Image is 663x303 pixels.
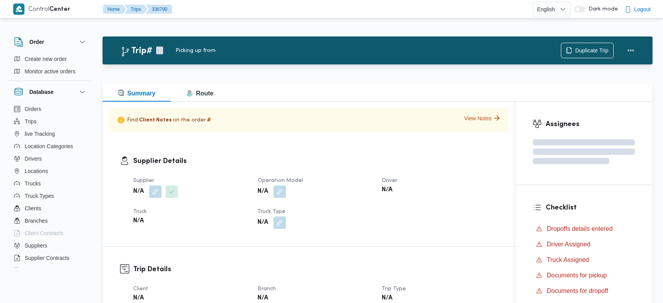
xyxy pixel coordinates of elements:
button: Actions [623,43,639,58]
b: N/A [382,185,392,195]
button: 336790 [146,5,172,14]
p: Find on the order [115,114,212,126]
button: Create new order [11,53,90,65]
b: N/A [258,187,268,196]
b: N/A [133,216,144,226]
span: Devices [25,266,44,275]
button: Trips [125,5,147,14]
span: Drivers [25,154,42,163]
div: Picking up from [176,47,561,55]
button: Trips [11,115,90,128]
b: N/A [133,187,144,196]
button: Devices [11,264,90,277]
button: Suppliers [11,239,90,252]
button: live Tracking [11,128,90,140]
span: Suppliers [25,241,47,250]
h3: Order [30,37,44,47]
button: Documents for pickup [533,269,635,282]
span: Truck Assigned [547,256,589,263]
img: X8yXhbKr1z7QwAAAABJRU5ErkJggg== [13,3,24,15]
h3: Database [30,87,54,97]
span: Documents for pickup [547,272,607,279]
button: Trucks [11,177,90,190]
span: Logout [634,5,651,14]
h3: Assignees [546,119,635,130]
span: Monitor active orders [25,67,76,76]
button: Home [103,5,126,14]
span: Trip Type [382,286,406,291]
span: Client [133,286,148,291]
button: Monitor active orders [11,65,90,78]
button: Truck Types [11,190,90,202]
h3: Supplier Details [133,156,497,166]
b: N/A [258,218,268,227]
span: Orders [25,104,42,114]
span: Supplier [133,178,154,183]
span: Client Notes [139,117,172,123]
b: N/A [382,294,392,303]
button: Logout [622,2,654,17]
button: Orders [11,103,90,115]
span: live Tracking [25,129,55,139]
button: Order [14,37,87,47]
h3: Checklist [546,203,635,213]
div: Order [8,53,93,81]
button: Drivers [11,152,90,165]
h2: Trip# [120,46,152,56]
span: Branches [25,216,48,225]
button: Location Categories [11,140,90,152]
h3: Trip Details [133,264,497,275]
button: Clients [11,202,90,215]
button: Supplier Contracts [11,252,90,264]
span: Location Categories [25,142,73,151]
span: Dark mode [585,6,618,12]
button: Branches [11,215,90,227]
span: Branch [258,286,276,291]
span: # [207,117,211,123]
span: Truck Type [258,209,285,214]
span: Client Contracts [25,229,64,238]
span: Truck Types [25,191,54,201]
span: Route [186,90,213,97]
span: Supplier Contracts [25,253,70,263]
span: Dropoffs details entered [547,225,613,232]
span: Trucks [25,179,41,188]
span: Duplicate Trip [575,46,609,55]
span: Clients [25,204,42,213]
span: Create new order [25,54,67,64]
span: Truck [133,209,147,214]
div: Database [8,103,93,271]
span: Locations [25,166,48,176]
button: Client Contracts [11,227,90,239]
button: Driver Assigned [533,238,635,251]
button: Truck Assigned [533,254,635,266]
b: Center [49,7,70,12]
span: Summary [118,90,156,97]
button: Locations [11,165,90,177]
button: Database [14,87,87,97]
span: Driver Assigned [547,241,590,248]
button: View Notes [464,114,502,122]
span: Operation Model [258,178,303,183]
b: N/A [133,294,144,303]
button: Documents for dropoff [533,285,635,297]
button: Duplicate Trip [561,43,614,58]
b: N/A [258,294,268,303]
span: Documents for dropoff [547,287,608,294]
span: Trips [25,117,37,126]
span: Driver [382,178,397,183]
button: Dropoffs details entered [533,223,635,235]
